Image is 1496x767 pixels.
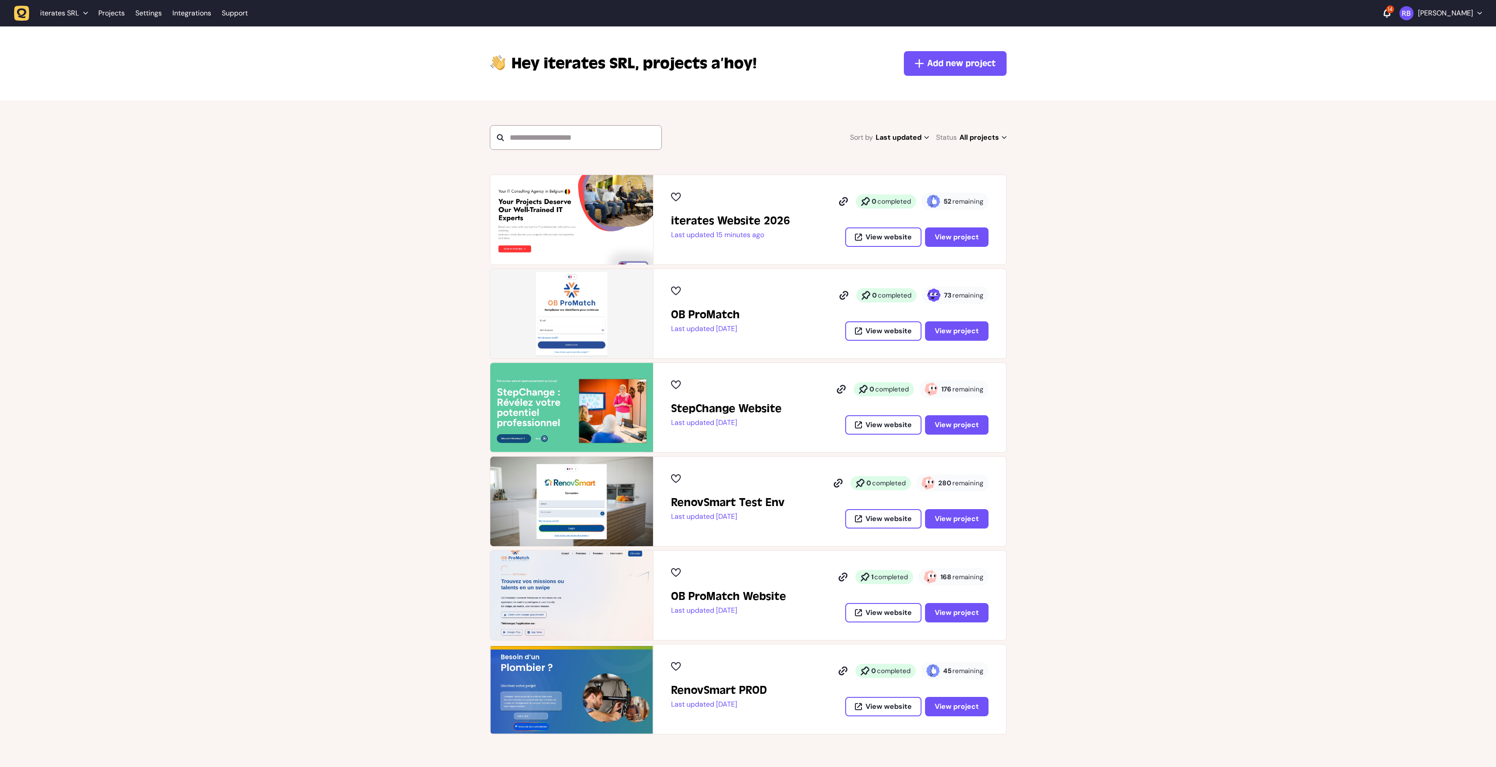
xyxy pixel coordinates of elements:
img: StepChange Website [490,363,653,452]
span: View project [935,515,979,522]
button: View website [845,227,921,247]
strong: 45 [943,666,951,675]
p: Last updated [DATE] [671,418,782,427]
a: Projects [98,5,125,21]
img: RenovSmart PROD [490,644,653,734]
button: View project [925,603,989,622]
span: View project [935,234,979,241]
strong: 176 [941,385,951,394]
button: View website [845,603,921,622]
span: completed [877,666,910,675]
p: projects a’hoy! [511,53,757,74]
img: hi-hand [490,53,506,71]
h2: RenovSmart Test Env [671,495,785,510]
strong: 0 [866,479,871,488]
h2: RenovSmart PROD [671,683,767,697]
p: [PERSON_NAME] [1418,9,1473,18]
button: View website [845,697,921,716]
span: completed [874,573,908,581]
span: View website [866,234,912,241]
p: Last updated [DATE] [671,700,767,709]
span: View website [866,328,912,335]
button: View website [845,509,921,529]
span: remaining [952,666,983,675]
span: View website [866,421,912,428]
span: View project [935,421,979,428]
span: completed [878,291,911,300]
span: View website [866,515,912,522]
span: iterates SRL [40,9,79,18]
button: View project [925,509,989,529]
span: remaining [952,479,983,488]
span: completed [877,197,911,206]
h2: StepChange Website [671,402,782,416]
h2: OB ProMatch Website [671,589,786,603]
span: remaining [952,573,983,581]
a: Integrations [172,5,211,21]
strong: 1 [871,573,873,581]
div: 14 [1386,5,1394,13]
p: Last updated [DATE] [671,606,786,615]
p: Last updated [DATE] [671,324,740,333]
strong: 0 [869,385,874,394]
button: View project [925,321,989,341]
img: OB ProMatch Website [490,551,653,640]
span: completed [872,479,906,488]
strong: 168 [940,573,951,581]
span: View website [866,609,912,616]
span: View website [866,703,912,710]
a: Support [222,9,248,18]
strong: 0 [872,197,877,206]
span: remaining [952,385,983,394]
span: View project [935,609,979,616]
button: iterates SRL [14,5,93,21]
span: remaining [952,197,983,206]
strong: 280 [938,479,951,488]
span: iterates SRL [511,53,639,74]
button: View project [925,697,989,716]
p: Last updated [DATE] [671,512,785,521]
button: View website [845,415,921,435]
span: remaining [952,291,983,300]
p: Last updated 15 minutes ago [671,231,790,239]
button: View website [845,321,921,341]
span: View project [935,328,979,335]
span: completed [875,385,909,394]
strong: 52 [944,197,951,206]
span: All projects [959,131,1007,144]
button: View project [925,415,989,435]
h2: iterates Website 2026 [671,214,790,228]
button: [PERSON_NAME] [1399,6,1482,20]
strong: 0 [871,666,876,675]
button: View project [925,227,989,247]
span: Sort by [850,131,873,144]
img: iterates Website 2026 [490,175,653,264]
span: View project [935,703,979,710]
a: Settings [135,5,162,21]
img: OB ProMatch [490,269,653,358]
img: RenovSmart Test Env [490,457,653,546]
h2: OB ProMatch [671,308,740,322]
span: Add new project [927,57,996,70]
span: Status [936,131,957,144]
img: Rodolphe Balay [1399,6,1414,20]
strong: 0 [872,291,877,300]
span: Last updated [876,131,929,144]
strong: 73 [944,291,951,300]
button: Add new project [904,51,1007,76]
